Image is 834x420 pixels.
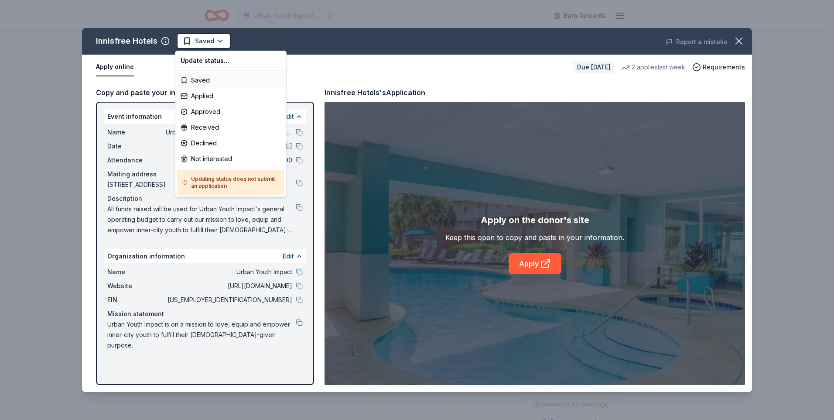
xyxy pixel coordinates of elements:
[177,104,284,120] div: Approved
[253,10,323,21] span: Urban Youth Impact 5K Fall Stampede Presented by [DEMOGRAPHIC_DATA]-fil-A
[177,135,284,151] div: Declined
[177,120,284,135] div: Received
[177,88,284,104] div: Applied
[177,151,284,167] div: Not interested
[177,72,284,88] div: Saved
[177,53,284,69] div: Update status...
[182,176,279,189] h5: Updating status does not submit an application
